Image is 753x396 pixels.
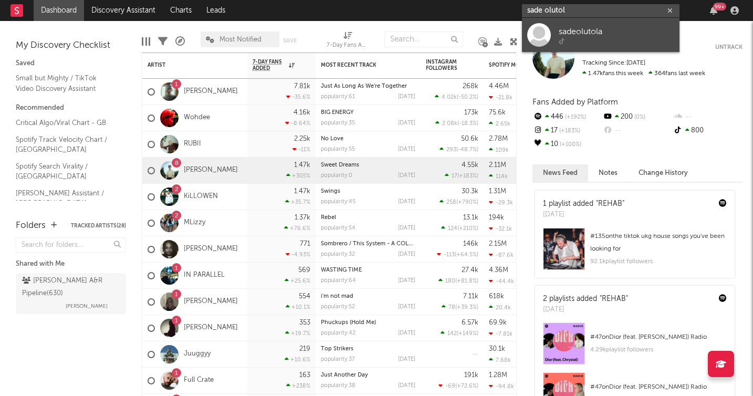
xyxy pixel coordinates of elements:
[462,267,478,274] div: 27.4k
[457,383,477,389] span: +72.6 %
[321,84,407,89] a: Just As Long As We're Together
[321,241,439,247] a: Sombrero / This System - A COLORS SHOW
[384,32,463,47] input: Search...
[294,136,310,142] div: 2.25k
[321,147,355,152] div: popularity: 55
[66,300,108,312] span: [PERSON_NAME]
[445,383,455,389] span: -69
[398,199,415,205] div: [DATE]
[463,241,478,247] div: 146k
[459,226,477,232] span: +210 %
[398,120,415,126] div: [DATE]
[543,210,624,220] div: [DATE]
[673,124,742,138] div: 800
[398,173,415,179] div: [DATE]
[16,134,116,155] a: Spotify Track Velocity Chart / [GEOGRAPHIC_DATA]
[286,93,310,100] div: -35.6 %
[590,331,727,343] div: # 47 on Dior (feat. [PERSON_NAME]) Radio
[294,83,310,90] div: 7.81k
[459,173,477,179] span: +183 %
[321,346,353,352] a: Top Strikers
[184,218,205,227] a: MLizzy
[321,252,355,257] div: popularity: 32
[286,382,310,389] div: +238 %
[461,136,478,142] div: 50.6k
[463,293,478,300] div: 7.11k
[489,225,512,232] div: -32.1k
[426,59,463,71] div: Instagram Followers
[489,278,514,285] div: -44.4k
[590,381,727,393] div: # 47 on Dior (feat. [PERSON_NAME]) Radio
[295,214,310,221] div: 1.37k
[16,187,116,209] a: [PERSON_NAME] Assistant / [GEOGRAPHIC_DATA]
[321,162,359,168] a: Sweet Dreams
[462,188,478,195] div: 30.3k
[452,173,457,179] span: 17
[489,346,505,352] div: 30.1k
[184,350,211,359] a: Juuggyy
[398,357,415,362] div: [DATE]
[321,110,415,116] div: BIG ENERGY
[321,215,415,221] div: Rebel
[219,36,262,43] span: Most Notified
[435,120,478,127] div: ( )
[16,72,116,94] a: Small but Mighty / TikTok Video Discovery Assistant
[321,84,415,89] div: Just As Long As We're Together
[457,305,477,310] span: +39.3 %
[184,324,238,332] a: [PERSON_NAME]
[446,200,456,205] span: 258
[398,252,415,257] div: [DATE]
[286,251,310,258] div: -4.93 %
[445,172,478,179] div: ( )
[321,189,340,194] a: Swings
[321,320,415,326] div: Phuckups (Hold Me)
[294,162,310,169] div: 1.47k
[299,293,310,300] div: 554
[489,136,508,142] div: 2.78M
[582,70,705,77] span: 364 fans last week
[590,343,727,356] div: 4.29k playlist followers
[321,267,415,273] div: WASTING TIME
[489,94,513,101] div: -21.8k
[16,57,126,70] div: Saved
[543,199,624,210] div: 1 playlist added
[16,161,116,182] a: Spotify Search Virality / [GEOGRAPHIC_DATA]
[184,113,210,122] a: Wohdee
[286,304,310,310] div: +10.1 %
[489,372,507,379] div: 1.28M
[22,275,117,300] div: [PERSON_NAME] A&R Pipeline ( 630 )
[321,294,353,299] a: i'm not mad
[321,330,355,336] div: popularity: 42
[300,241,310,247] div: 771
[713,3,726,11] div: 99 +
[440,199,478,205] div: ( )
[588,164,628,182] button: Notes
[284,225,310,232] div: +76.6 %
[535,322,735,372] a: #47onDior (feat. [PERSON_NAME]) Radio4.29kplaylist followers
[321,199,355,205] div: popularity: 45
[448,226,457,232] span: 124
[16,258,126,270] div: Shared with Me
[448,305,455,310] span: 78
[532,98,618,106] span: Fans Added by Platform
[438,382,478,389] div: ( )
[285,120,310,127] div: -8.64 %
[563,114,586,120] span: +192 %
[489,173,508,180] div: 114k
[321,136,415,142] div: No Love
[321,372,368,378] a: Just Another Day
[558,128,580,134] span: +183 %
[321,294,415,299] div: i'm not mad
[321,62,400,68] div: Most Recent Track
[398,94,415,100] div: [DATE]
[158,26,168,57] div: Filters
[489,162,506,169] div: 2.11M
[489,109,506,116] div: 75.6k
[600,295,628,303] a: "REHAB"
[299,372,310,379] div: 163
[462,162,478,169] div: 4.55k
[446,147,456,153] span: 293
[253,59,286,71] span: 7-Day Fans Added
[327,26,369,57] div: 7-Day Fans Added (7-Day Fans Added)
[633,114,645,120] span: 0 %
